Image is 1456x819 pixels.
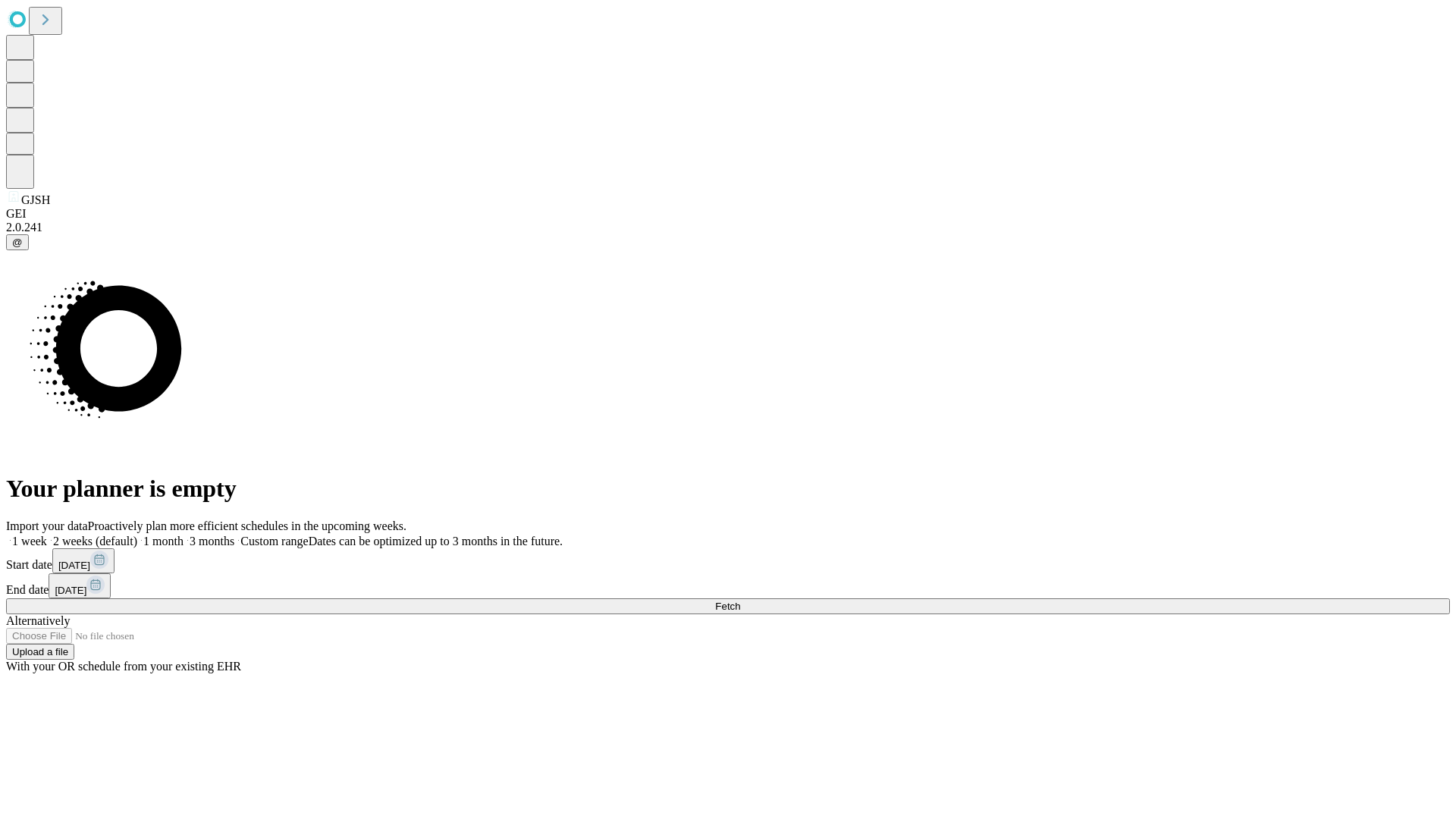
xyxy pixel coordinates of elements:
span: 2 weeks (default) [53,535,137,548]
span: Alternatively [6,614,70,627]
span: GJSH [21,193,50,206]
button: [DATE] [49,573,111,598]
span: [DATE] [58,560,90,571]
div: Start date [6,548,1450,573]
span: Custom range [240,535,308,548]
div: End date [6,573,1450,598]
span: [DATE] [55,585,86,596]
span: Fetch [715,601,740,612]
span: With your OR schedule from your existing EHR [6,660,241,673]
span: @ [12,237,23,248]
span: 3 months [190,535,234,548]
button: [DATE] [52,548,115,573]
div: GEI [6,207,1450,221]
div: 2.0.241 [6,221,1450,234]
h1: Your planner is empty [6,475,1450,503]
span: Proactively plan more efficient schedules in the upcoming weeks. [88,519,406,532]
span: Import your data [6,519,88,532]
button: Upload a file [6,644,74,660]
span: 1 week [12,535,47,548]
span: 1 month [143,535,184,548]
button: Fetch [6,598,1450,614]
span: Dates can be optimized up to 3 months in the future. [309,535,563,548]
button: @ [6,234,29,250]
